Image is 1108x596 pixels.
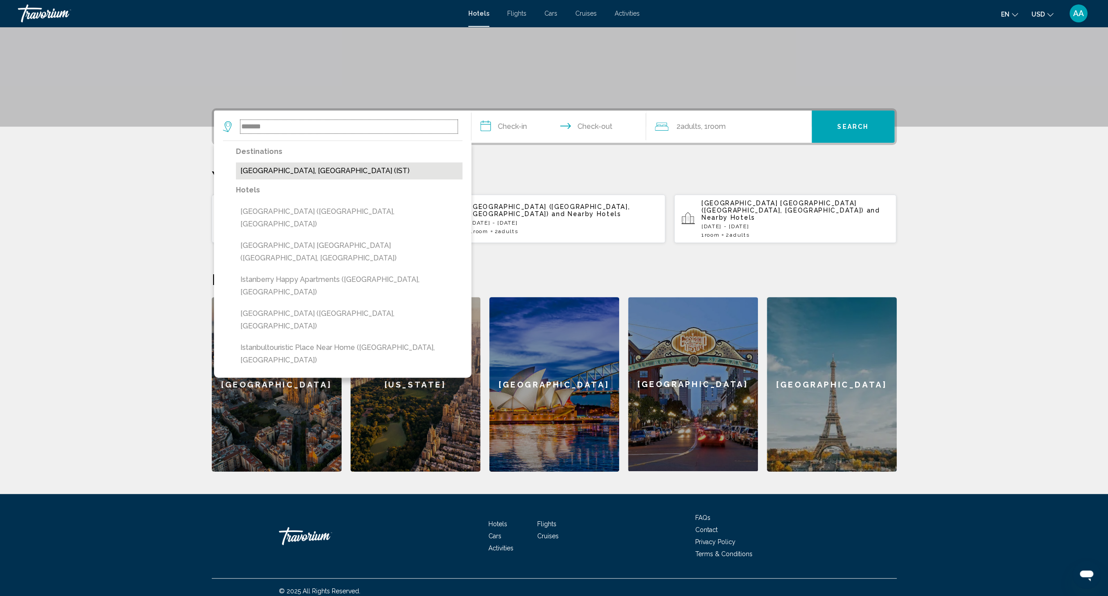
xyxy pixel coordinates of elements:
a: Flights [507,10,526,17]
button: [GEOGRAPHIC_DATA] ([GEOGRAPHIC_DATA], [GEOGRAPHIC_DATA]) [236,305,462,335]
span: , 1 [701,120,726,133]
span: Search [837,123,868,131]
button: Check in and out dates [471,111,646,143]
a: Activities [615,10,640,17]
button: Travelers: 2 adults, 0 children [646,111,812,143]
div: Search widget [214,111,894,143]
button: [GEOGRAPHIC_DATA] ([GEOGRAPHIC_DATA], [GEOGRAPHIC_DATA]) [236,203,462,233]
a: [GEOGRAPHIC_DATA] [489,297,619,472]
p: Your Recent Searches [212,167,897,185]
span: Room [705,232,720,238]
button: Change currency [1031,8,1053,21]
span: USD [1031,11,1045,18]
span: Adults [498,228,518,234]
span: Adults [730,232,749,238]
p: [DATE] - [DATE] [702,223,890,230]
button: User Menu [1067,4,1090,23]
span: Adults [680,122,701,131]
a: [GEOGRAPHIC_DATA] [212,297,342,472]
a: [US_STATE] [351,297,480,472]
span: © 2025 All Rights Reserved. [279,587,360,595]
span: [GEOGRAPHIC_DATA] [GEOGRAPHIC_DATA] ([GEOGRAPHIC_DATA], [GEOGRAPHIC_DATA]) [702,200,864,214]
button: Istanbultouristic Place Near Home ([GEOGRAPHIC_DATA], [GEOGRAPHIC_DATA]) [236,339,462,369]
a: Hotels [468,10,489,17]
a: Cruises [537,532,559,540]
a: Travorium [279,523,368,549]
a: [GEOGRAPHIC_DATA] [767,297,897,472]
span: and Nearby Hotels [702,207,880,221]
a: Hotels [488,520,507,528]
p: Hotels [236,184,462,196]
a: FAQs [695,514,710,521]
button: [GEOGRAPHIC_DATA] [GEOGRAPHIC_DATA] ([GEOGRAPHIC_DATA], [GEOGRAPHIC_DATA]) [236,237,462,267]
span: AA [1073,9,1084,18]
a: Travorium [18,4,459,22]
span: 1 [702,232,719,238]
p: [DATE] - [DATE] [470,220,658,226]
span: [GEOGRAPHIC_DATA] ([GEOGRAPHIC_DATA], [GEOGRAPHIC_DATA]) [470,203,630,217]
span: Room [473,228,488,234]
a: [GEOGRAPHIC_DATA] [628,297,758,472]
button: [GEOGRAPHIC_DATA] ([GEOGRAPHIC_DATA], [GEOGRAPHIC_DATA]) and Nearby Hotels[DATE] - [DATE]1Room2Ad... [443,194,665,243]
button: [GEOGRAPHIC_DATA] [GEOGRAPHIC_DATA] ([GEOGRAPHIC_DATA], [GEOGRAPHIC_DATA]) and Nearby Hotels[DATE... [674,194,897,243]
iframe: Button to launch messaging window [1072,560,1101,589]
a: Activities [488,545,513,552]
button: Istanberry Happy Apartments ([GEOGRAPHIC_DATA], [GEOGRAPHIC_DATA]) [236,271,462,301]
a: Cars [488,532,501,540]
p: Destinations [236,145,462,158]
button: Change language [1001,8,1018,21]
a: Cars [544,10,557,17]
a: Contact [695,526,718,533]
button: [GEOGRAPHIC_DATA], [GEOGRAPHIC_DATA] (IST) [236,162,462,179]
span: and Nearby Hotels [552,210,621,217]
button: Hotels in [GEOGRAPHIC_DATA], [GEOGRAPHIC_DATA] (IST)[DATE] - [DATE]1Room2Adults [212,194,434,243]
span: 2 [495,228,518,234]
h2: Featured Destinations [212,270,897,288]
span: Room [708,122,726,131]
span: en [1001,11,1010,18]
span: 1 [470,228,488,234]
span: 2 [726,232,749,238]
a: Terms & Conditions [695,550,753,558]
a: Privacy Policy [695,538,736,545]
a: Flights [537,520,556,528]
button: Search [812,111,894,143]
a: Cruises [575,10,597,17]
span: 2 [676,120,701,133]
